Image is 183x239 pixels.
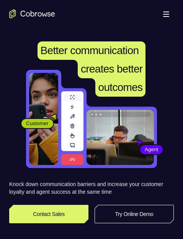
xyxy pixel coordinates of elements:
span: creates better [81,63,142,75]
img: A customer holding their phone [29,73,58,165]
a: Go to the home page [9,9,55,18]
img: A customer support agent talking on the phone [87,110,154,165]
a: Try Online Demo [95,205,174,223]
img: A series of tools used in co-browsing sessions [61,91,83,165]
span: Agent [140,146,163,153]
p: Knock down communication barriers and increase your customer loyalty and agent success at the sam... [9,180,174,196]
a: Contact Sales [9,205,88,223]
span: Customer [21,120,53,127]
span: Better communication [41,45,139,56]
